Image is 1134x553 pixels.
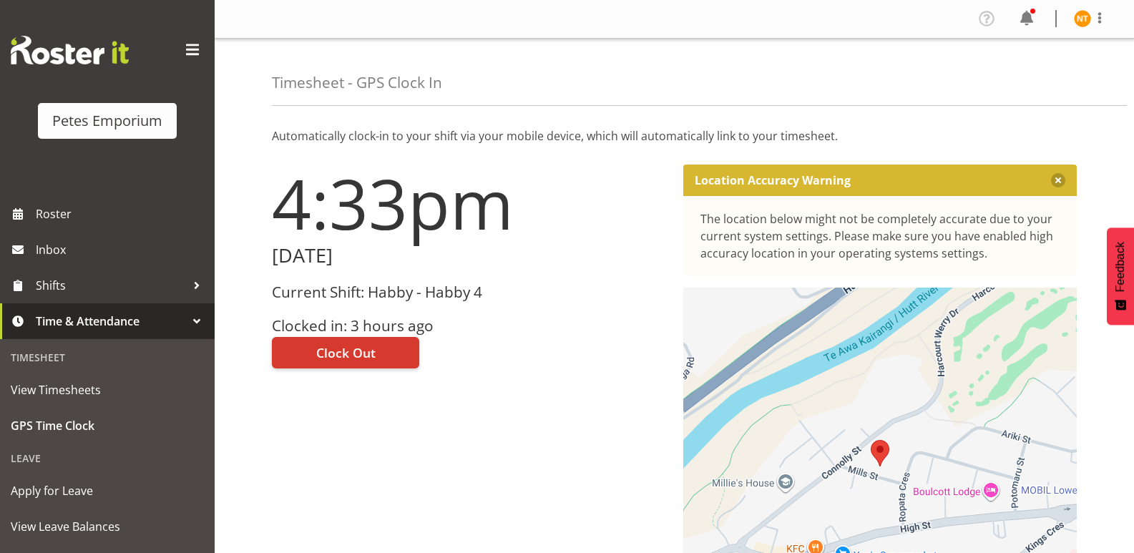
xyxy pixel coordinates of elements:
span: Roster [36,203,207,225]
button: Clock Out [272,337,419,368]
span: Time & Attendance [36,310,186,332]
h4: Timesheet - GPS Clock In [272,74,442,91]
span: Inbox [36,239,207,260]
span: Feedback [1114,242,1127,292]
button: Close message [1051,173,1065,187]
div: Leave [4,444,211,473]
span: Clock Out [316,343,376,362]
a: GPS Time Clock [4,408,211,444]
img: Rosterit website logo [11,36,129,64]
img: nicole-thomson8388.jpg [1074,10,1091,27]
h3: Clocked in: 3 hours ago [272,318,666,334]
p: Automatically clock-in to your shift via your mobile device, which will automatically link to you... [272,127,1077,145]
a: View Leave Balances [4,509,211,544]
a: View Timesheets [4,372,211,408]
span: GPS Time Clock [11,415,204,436]
h2: [DATE] [272,245,666,267]
span: Shifts [36,275,186,296]
span: Apply for Leave [11,480,204,501]
div: Petes Emporium [52,110,162,132]
div: Timesheet [4,343,211,372]
p: Location Accuracy Warning [695,173,851,187]
div: The location below might not be completely accurate due to your current system settings. Please m... [700,210,1060,262]
a: Apply for Leave [4,473,211,509]
span: View Leave Balances [11,516,204,537]
button: Feedback - Show survey [1107,227,1134,325]
h3: Current Shift: Habby - Habby 4 [272,284,666,300]
span: View Timesheets [11,379,204,401]
h1: 4:33pm [272,165,666,242]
